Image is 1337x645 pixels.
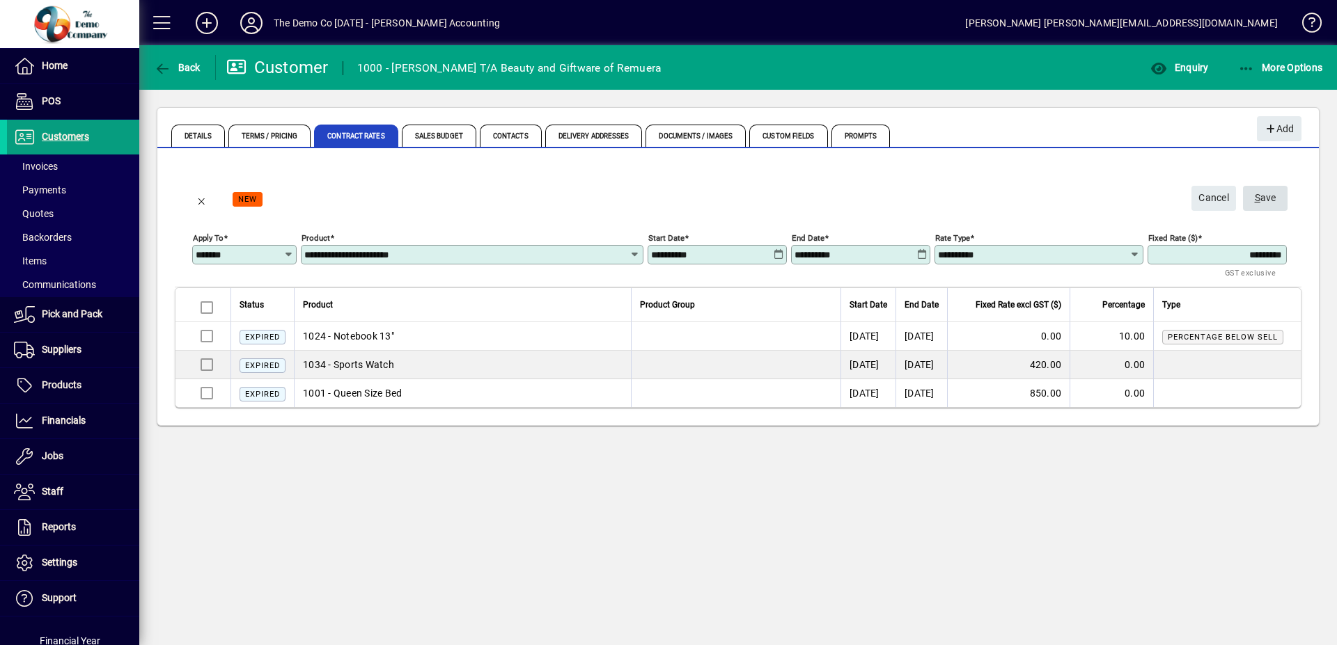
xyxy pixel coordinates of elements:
[42,379,81,390] span: Products
[245,390,280,399] span: Expired
[154,62,201,73] span: Back
[1191,186,1236,211] button: Cancel
[1070,351,1153,379] td: 0.00
[947,322,1070,351] td: 0.00
[1070,379,1153,407] td: 0.00
[294,351,631,379] td: 1034 - Sports Watch
[193,233,224,243] mat-label: Apply to
[245,333,280,342] span: Expired
[1162,297,1180,312] span: Type
[357,57,662,79] div: 1000 - [PERSON_NAME] T/A Beauty and Giftware of Remuera
[1150,62,1208,73] span: Enquiry
[1255,192,1260,203] span: S
[1147,55,1212,80] button: Enquiry
[646,125,746,147] span: Documents / Images
[648,233,685,243] mat-label: Start date
[7,368,139,403] a: Products
[640,297,695,312] span: Product Group
[7,178,139,202] a: Payments
[42,592,77,603] span: Support
[1070,322,1153,351] td: 10.00
[303,297,333,312] span: Product
[14,208,54,219] span: Quotes
[294,322,631,351] td: 1024 - Notebook 13"
[1235,55,1327,80] button: More Options
[42,344,81,355] span: Suppliers
[7,84,139,119] a: POS
[14,184,66,196] span: Payments
[480,125,542,147] span: Contacts
[1168,333,1278,342] span: Percentage below sell
[14,161,58,172] span: Invoices
[42,557,77,568] span: Settings
[905,297,939,312] span: End Date
[7,49,139,83] a: Home
[14,232,72,243] span: Backorders
[947,379,1070,407] td: 850.00
[7,333,139,367] a: Suppliers
[7,510,139,545] a: Reports
[185,182,219,215] button: Back
[7,475,139,509] a: Staff
[1257,116,1301,141] button: Add
[7,273,139,296] a: Communications
[1102,297,1145,312] span: Percentage
[792,233,824,243] mat-label: End date
[7,439,139,474] a: Jobs
[840,351,896,379] td: [DATE]
[7,202,139,225] a: Quotes
[840,322,896,351] td: [DATE]
[976,297,1061,312] span: Fixed Rate excl GST ($)
[229,10,274,35] button: Profile
[150,55,204,80] button: Back
[42,450,63,461] span: Jobs
[7,225,139,249] a: Backorders
[226,56,329,79] div: Customer
[1292,3,1320,48] a: Knowledge Base
[935,233,970,243] mat-label: Rate type
[896,379,947,407] td: [DATE]
[1225,264,1276,280] mat-hint: GST exclusive
[7,546,139,580] a: Settings
[42,486,63,497] span: Staff
[7,404,139,438] a: Financials
[1198,186,1229,209] span: Cancel
[1238,62,1323,73] span: More Options
[840,379,896,407] td: [DATE]
[240,297,264,312] span: Status
[965,12,1278,34] div: [PERSON_NAME] [PERSON_NAME][EMAIL_ADDRESS][DOMAIN_NAME]
[947,351,1070,379] td: 420.00
[1148,233,1198,243] mat-label: Fixed rate ($)
[42,308,102,319] span: Pick and Pack
[274,12,500,34] div: The Demo Co [DATE] - [PERSON_NAME] Accounting
[831,125,891,147] span: Prompts
[314,125,398,147] span: Contract Rates
[1264,118,1294,141] span: Add
[42,131,89,142] span: Customers
[42,521,76,532] span: Reports
[228,125,311,147] span: Terms / Pricing
[850,297,887,312] span: Start Date
[245,361,280,370] span: Expired
[294,379,631,407] td: 1001 - Queen Size Bed
[42,60,68,71] span: Home
[42,95,61,106] span: POS
[1255,186,1276,209] span: ave
[7,154,139,178] a: Invoices
[238,195,257,204] span: NEW
[749,125,827,147] span: Custom Fields
[7,581,139,616] a: Support
[1243,186,1288,211] button: Save
[7,297,139,332] a: Pick and Pack
[14,279,96,290] span: Communications
[7,249,139,273] a: Items
[139,55,216,80] app-page-header-button: Back
[185,10,229,35] button: Add
[545,125,643,147] span: Delivery Addresses
[896,322,947,351] td: [DATE]
[171,125,225,147] span: Details
[14,255,47,266] span: Items
[42,415,86,426] span: Financials
[402,125,476,147] span: Sales Budget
